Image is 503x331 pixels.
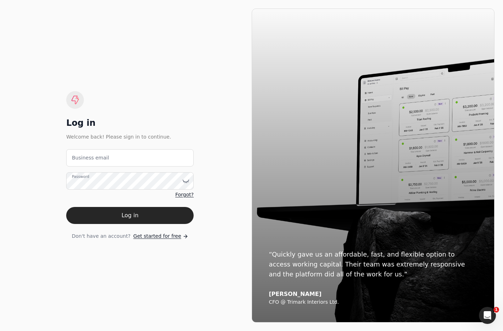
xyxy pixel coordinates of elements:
[72,154,109,162] label: Business email
[269,299,478,305] div: CFO @ Trimark Interiors Ltd.
[72,232,131,240] span: Don't have an account?
[133,232,188,240] a: Get started for free
[269,249,478,279] div: “Quickly gave us an affordable, fast, and flexible option to access working capital. Their team w...
[175,191,194,198] a: Forgot?
[66,117,194,129] div: Log in
[133,232,181,240] span: Get started for free
[269,291,478,298] div: [PERSON_NAME]
[72,174,89,180] label: Password
[66,207,194,224] button: Log in
[479,307,496,324] iframe: Intercom live chat
[493,307,499,313] span: 1
[66,133,194,141] div: Welcome back! Please sign in to continue.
